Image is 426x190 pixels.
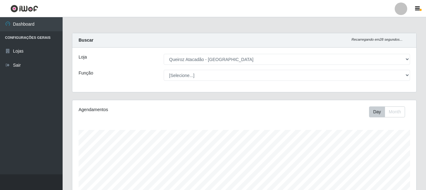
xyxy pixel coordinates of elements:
[385,106,405,117] button: Month
[369,106,410,117] div: Toolbar with button groups
[369,106,385,117] button: Day
[79,70,93,76] label: Função
[79,54,87,60] label: Loja
[352,38,403,41] i: Recarregando em 28 segundos...
[79,38,93,43] strong: Buscar
[369,106,405,117] div: First group
[10,5,38,13] img: CoreUI Logo
[79,106,211,113] div: Agendamentos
